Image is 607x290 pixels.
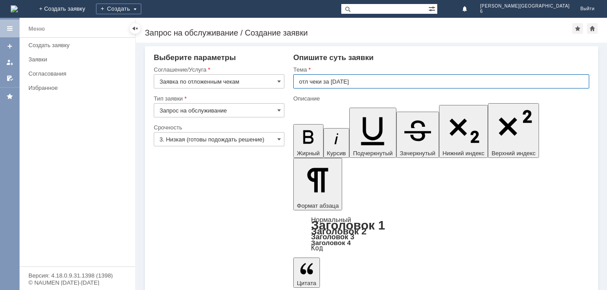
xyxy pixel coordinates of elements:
button: Формат абзаца [293,158,342,210]
div: Запрос на обслуживание / Создание заявки [145,28,572,37]
span: Подчеркнутый [353,150,392,157]
div: Тип заявки [154,96,283,101]
a: Создать заявку [25,38,133,52]
a: Код [311,244,323,252]
div: Создать [96,4,141,14]
div: Создать заявку [28,42,130,48]
div: Заявки [28,56,130,63]
span: Жирный [297,150,320,157]
div: © NAUMEN [DATE]-[DATE] [28,280,126,286]
button: Зачеркнутый [396,112,439,158]
a: Заголовок 4 [311,239,351,246]
span: Формат абзаца [297,202,339,209]
button: Цитата [293,258,320,288]
button: Верхний индекс [488,103,539,158]
a: Мои согласования [3,71,17,85]
div: Меню [28,24,45,34]
div: Срочность [154,125,283,130]
div: Добавить в избранное [572,23,583,34]
div: Избранное [28,85,120,91]
button: Жирный [293,124,323,158]
a: Нормальный [311,216,351,223]
span: Курсив [327,150,346,157]
a: Мои заявки [3,55,17,69]
span: Опишите суть заявки [293,53,374,62]
a: Заявки [25,52,133,66]
div: Сделать домашней страницей [587,23,598,34]
div: Скрыть меню [130,23,140,34]
button: Подчеркнутый [349,108,396,158]
span: Расширенный поиск [428,4,437,12]
a: Заголовок 3 [311,233,354,241]
span: Верхний индекс [491,150,535,157]
a: Заголовок 1 [311,218,385,232]
img: logo [11,5,18,12]
span: Нижний индекс [443,150,485,157]
span: Выберите параметры [154,53,236,62]
a: Заголовок 2 [311,226,367,236]
span: 6 [480,9,570,14]
span: Зачеркнутый [400,150,435,157]
div: Соглашение/Услуга [154,67,283,72]
div: Формат абзаца [293,217,589,251]
a: Согласования [25,67,133,81]
a: Создать заявку [3,39,17,53]
span: Цитата [297,280,316,286]
a: Перейти на домашнюю страницу [11,5,18,12]
button: Курсив [323,128,350,158]
div: Версия: 4.18.0.9.31.1398 (1398) [28,273,126,278]
div: Описание [293,96,587,101]
div: Согласования [28,70,130,77]
button: Нижний индекс [439,105,488,158]
div: Тема [293,67,587,72]
span: [PERSON_NAME][GEOGRAPHIC_DATA] [480,4,570,9]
